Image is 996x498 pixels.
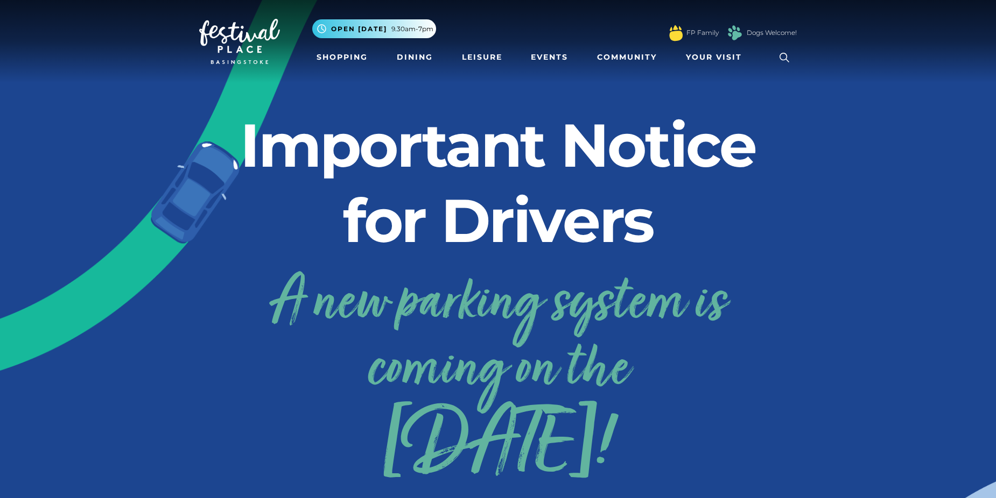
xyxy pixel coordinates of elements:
span: Open [DATE] [331,24,387,34]
h2: Important Notice for Drivers [199,108,797,258]
a: Shopping [312,47,372,67]
a: FP Family [686,28,719,38]
button: Open [DATE] 9.30am-7pm [312,19,436,38]
img: Festival Place Logo [199,19,280,64]
a: A new parking system is coming on the[DATE]! [199,262,797,478]
a: Leisure [458,47,507,67]
a: Dogs Welcome! [747,28,797,38]
span: [DATE]! [199,418,797,478]
a: Your Visit [682,47,752,67]
span: 9.30am-7pm [391,24,433,34]
span: Your Visit [686,52,742,63]
a: Events [527,47,572,67]
a: Community [593,47,661,67]
a: Dining [392,47,437,67]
